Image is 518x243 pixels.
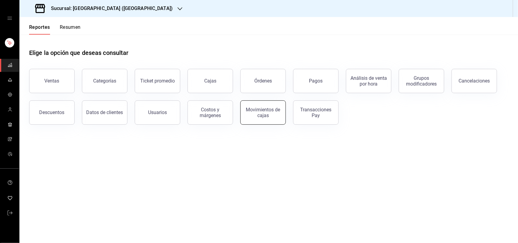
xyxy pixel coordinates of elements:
h3: Sucursal: [GEOGRAPHIC_DATA] ([GEOGRAPHIC_DATA]) [46,5,173,12]
div: Pagos [309,78,323,84]
button: Grupos modificadores [399,69,444,93]
button: Cajas [188,69,233,93]
button: Ventas [29,69,75,93]
div: Costos y márgenes [191,107,229,118]
button: Categorías [82,69,127,93]
button: Ticket promedio [135,69,180,93]
div: Cajas [204,78,216,84]
button: Pagos [293,69,339,93]
button: Reportes [29,24,50,35]
div: Análisis de venta por hora [350,75,388,87]
div: Transacciones Pay [297,107,335,118]
div: Usuarios [148,110,167,115]
button: Datos de clientes [82,100,127,125]
button: Usuarios [135,100,180,125]
button: Movimientos de cajas [240,100,286,125]
button: Transacciones Pay [293,100,339,125]
div: Grupos modificadores [403,75,440,87]
h1: Elige la opción que deseas consultar [29,48,129,57]
div: Categorías [93,78,116,84]
div: Ticket promedio [140,78,175,84]
div: Ventas [45,78,59,84]
div: Descuentos [39,110,65,115]
button: Descuentos [29,100,75,125]
div: Datos de clientes [86,110,123,115]
button: Cancelaciones [452,69,497,93]
button: open drawer [7,16,12,21]
button: Órdenes [240,69,286,93]
button: Análisis de venta por hora [346,69,391,93]
button: Resumen [60,24,81,35]
button: Costos y márgenes [188,100,233,125]
div: Órdenes [254,78,272,84]
div: navigation tabs [29,24,81,35]
div: Cancelaciones [459,78,490,84]
div: Movimientos de cajas [244,107,282,118]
